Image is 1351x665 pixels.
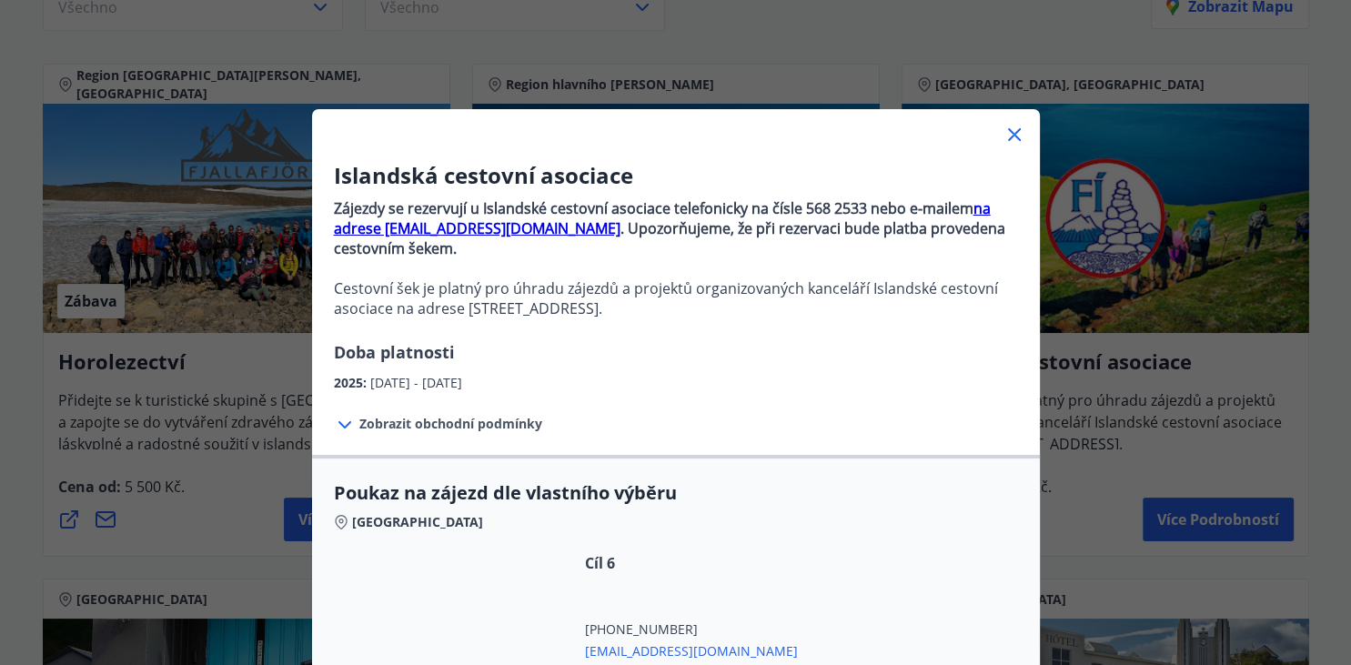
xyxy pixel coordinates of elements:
span: 2025 : [334,374,370,391]
span: [GEOGRAPHIC_DATA] [352,513,483,531]
a: na adrese [EMAIL_ADDRESS][DOMAIN_NAME] [334,198,991,238]
span: Cíl 6 [585,553,798,573]
h3: Islandská cestovní asociace [334,160,1018,191]
span: [EMAIL_ADDRESS][DOMAIN_NAME] [585,639,798,660]
strong: Zájezdy se rezervují u Islandské cestovní asociace telefonicky na čísle 568 2533 nebo e-mailem [334,198,973,218]
p: Cestovní šek je platný pro úhradu zájezdů a projektů organizovaných kanceláří Islandské cestovní ... [334,278,1018,318]
span: Poukaz na zájezd dle vlastního výběru [334,480,1018,506]
strong: . Upozorňujeme, že při rezervaci bude platba provedena cestovním šekem. [334,218,1005,258]
span: Doba platnosti [334,341,455,363]
span: [PHONE_NUMBER] [585,620,798,639]
span: [DATE] - [DATE] [370,374,462,391]
span: Zobrazit obchodní podmínky [359,415,542,433]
